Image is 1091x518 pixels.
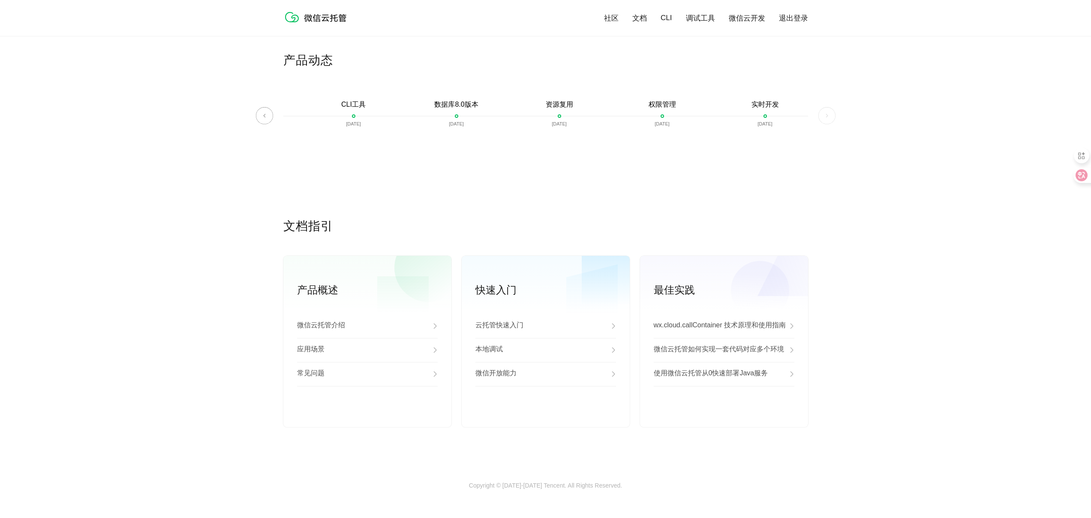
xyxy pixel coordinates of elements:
p: wx.cloud.callContainer 技术原理和使用指南 [654,321,786,331]
p: 产品概述 [297,283,451,297]
a: 云托管快速入门 [475,314,616,338]
p: 资源复用 [546,100,573,109]
a: 文档 [632,13,647,23]
p: 微信云托管如何实现一套代码对应多个环境 [654,345,784,355]
a: 微信云托管介绍 [297,314,438,338]
p: [DATE] [655,121,670,126]
a: CLI [661,14,672,22]
p: 产品动态 [283,52,808,69]
a: 查看更多 [475,409,616,417]
p: 快速入门 [475,283,630,297]
p: 本地调试 [475,345,503,355]
a: 微信云开发 [729,13,765,23]
img: 微信云托管 [283,9,352,26]
a: 查看更多 [654,409,794,417]
p: 最佳实践 [654,283,808,297]
p: 常见问题 [297,369,325,379]
p: 微信开放能力 [475,369,517,379]
a: 应用场景 [297,338,438,362]
a: 微信开放能力 [475,362,616,386]
p: [DATE] [346,121,361,126]
p: 使用微信云托管从0快速部署Java服务 [654,369,768,379]
a: 调试工具 [686,13,715,23]
p: Copyright © [DATE]-[DATE] Tencent. All Rights Reserved. [469,482,622,491]
a: 微信云托管 [283,20,352,27]
p: 应用场景 [297,345,325,355]
p: 云托管快速入门 [475,321,523,331]
p: 权限管理 [649,100,676,109]
p: [DATE] [552,121,567,126]
a: 常见问题 [297,362,438,386]
p: [DATE] [757,121,772,126]
a: 查看更多 [297,409,438,417]
p: 微信云托管介绍 [297,321,345,331]
p: CLI工具 [341,100,366,109]
a: wx.cloud.callContainer 技术原理和使用指南 [654,314,794,338]
p: 文档指引 [283,218,808,235]
a: 退出登录 [779,13,808,23]
p: 实时开发 [751,100,779,109]
a: 使用微信云托管从0快速部署Java服务 [654,362,794,386]
p: 数据库8.0版本 [434,100,478,109]
a: 微信云托管如何实现一套代码对应多个环境 [654,338,794,362]
a: 社区 [604,13,619,23]
a: 本地调试 [475,338,616,362]
p: [DATE] [449,121,464,126]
